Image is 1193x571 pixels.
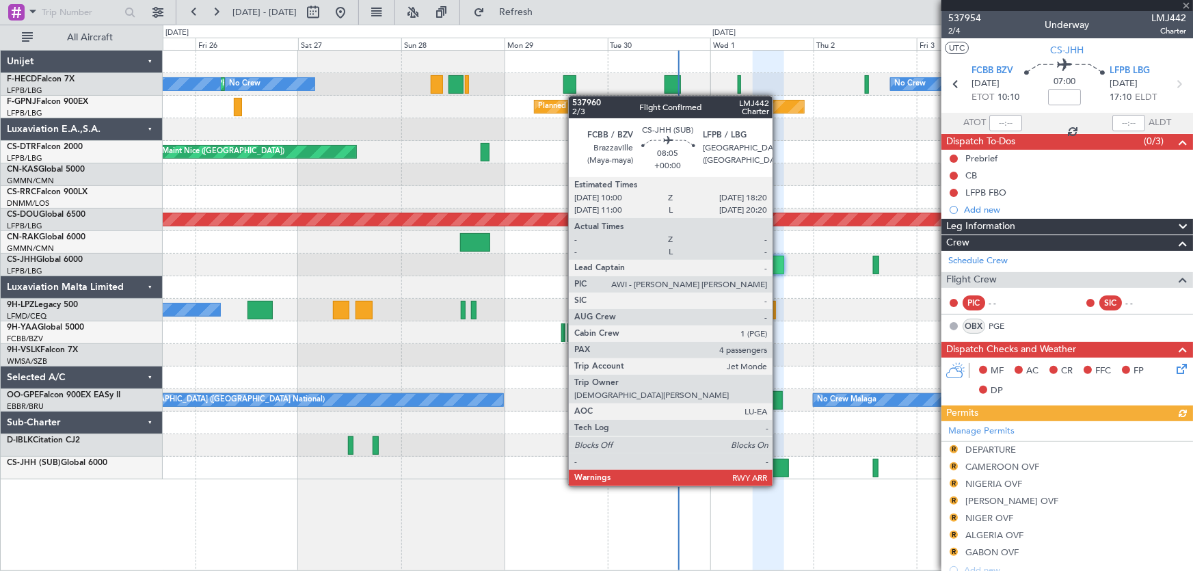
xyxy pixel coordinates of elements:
[7,98,36,106] span: F-GPNJ
[487,8,545,17] span: Refresh
[7,256,83,264] a: CS-JHHGlobal 6000
[1110,64,1150,78] span: LFPB LBG
[991,364,1004,378] span: MF
[7,311,46,321] a: LFMD/CEQ
[894,74,926,94] div: No Crew
[1135,91,1157,105] span: ELDT
[467,1,549,23] button: Refresh
[1045,18,1090,33] div: Underway
[7,153,42,163] a: LFPB/LBG
[964,204,1186,215] div: Add new
[1026,364,1038,378] span: AC
[1061,364,1073,378] span: CR
[971,91,994,105] span: ETOT
[1095,364,1111,378] span: FFC
[7,436,33,444] span: D-IBLK
[917,38,1020,50] div: Fri 3
[7,301,78,309] a: 9H-LPZLegacy 500
[7,346,40,354] span: 9H-VSLK
[7,233,85,241] a: CN-RAKGlobal 6000
[1125,297,1156,309] div: - -
[538,96,753,117] div: Planned Maint [GEOGRAPHIC_DATA] ([GEOGRAPHIC_DATA])
[946,342,1076,358] span: Dispatch Checks and Weather
[7,165,85,174] a: CN-KASGlobal 5000
[42,2,120,23] input: Trip Number
[96,390,325,410] div: No Crew [GEOGRAPHIC_DATA] ([GEOGRAPHIC_DATA] National)
[1151,11,1186,25] span: LMJ442
[1151,25,1186,37] span: Charter
[1144,134,1164,148] span: (0/3)
[7,198,49,209] a: DNMM/LOS
[965,152,997,164] div: Prebrief
[971,77,1000,91] span: [DATE]
[7,211,39,219] span: CS-DOU
[1149,116,1171,130] span: ALDT
[401,38,505,50] div: Sun 28
[7,391,39,399] span: OO-GPE
[7,188,36,196] span: CS-RRC
[965,187,1006,198] div: LFPB FBO
[814,38,917,50] div: Thu 2
[229,74,260,94] div: No Crew
[298,38,401,50] div: Sat 27
[7,98,88,106] a: F-GPNJFalcon 900EX
[948,11,981,25] span: 537954
[132,142,284,162] div: Planned Maint Nice ([GEOGRAPHIC_DATA])
[7,75,37,83] span: F-HECD
[608,38,711,50] div: Tue 30
[1134,364,1144,378] span: FP
[7,459,61,467] span: CS-JHH (SUB)
[965,170,977,181] div: CB
[963,319,985,334] div: OBX
[7,436,80,444] a: D-IBLKCitation CJ2
[1110,77,1138,91] span: [DATE]
[7,221,42,231] a: LFPB/LBG
[7,211,85,219] a: CS-DOUGlobal 6500
[7,233,39,241] span: CN-RAK
[7,391,120,399] a: OO-GPEFalcon 900EX EASy II
[7,356,47,367] a: WMSA/SZB
[946,272,997,288] span: Flight Crew
[7,256,36,264] span: CS-JHH
[945,42,969,54] button: UTC
[165,27,189,39] div: [DATE]
[7,346,78,354] a: 9H-VSLKFalcon 7X
[948,254,1008,268] a: Schedule Crew
[7,75,75,83] a: F-HECDFalcon 7X
[36,33,144,42] span: All Aircraft
[946,134,1015,150] span: Dispatch To-Dos
[7,323,38,332] span: 9H-YAA
[7,401,44,412] a: EBBR/BRU
[7,165,38,174] span: CN-KAS
[817,390,876,410] div: No Crew Malaga
[7,323,84,332] a: 9H-YAAGlobal 5000
[948,25,981,37] span: 2/4
[963,295,985,310] div: PIC
[7,266,42,276] a: LFPB/LBG
[989,320,1019,332] a: PGE
[1051,43,1084,57] span: CS-JHH
[196,38,299,50] div: Fri 26
[997,91,1019,105] span: 10:10
[1099,295,1122,310] div: SIC
[971,64,1013,78] span: FCBB BZV
[7,188,88,196] a: CS-RRCFalcon 900LX
[946,235,969,251] span: Crew
[7,459,107,467] a: CS-JHH (SUB)Global 6000
[712,27,736,39] div: [DATE]
[7,176,54,186] a: GMMN/CMN
[7,108,42,118] a: LFPB/LBG
[505,38,608,50] div: Mon 29
[1054,75,1075,89] span: 07:00
[989,297,1019,309] div: - -
[7,301,34,309] span: 9H-LPZ
[15,27,148,49] button: All Aircraft
[7,334,43,344] a: FCBB/BZV
[991,384,1003,398] span: DP
[1110,91,1131,105] span: 17:10
[232,6,297,18] span: [DATE] - [DATE]
[7,143,36,151] span: CS-DTR
[7,143,83,151] a: CS-DTRFalcon 2000
[710,38,814,50] div: Wed 1
[946,219,1015,235] span: Leg Information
